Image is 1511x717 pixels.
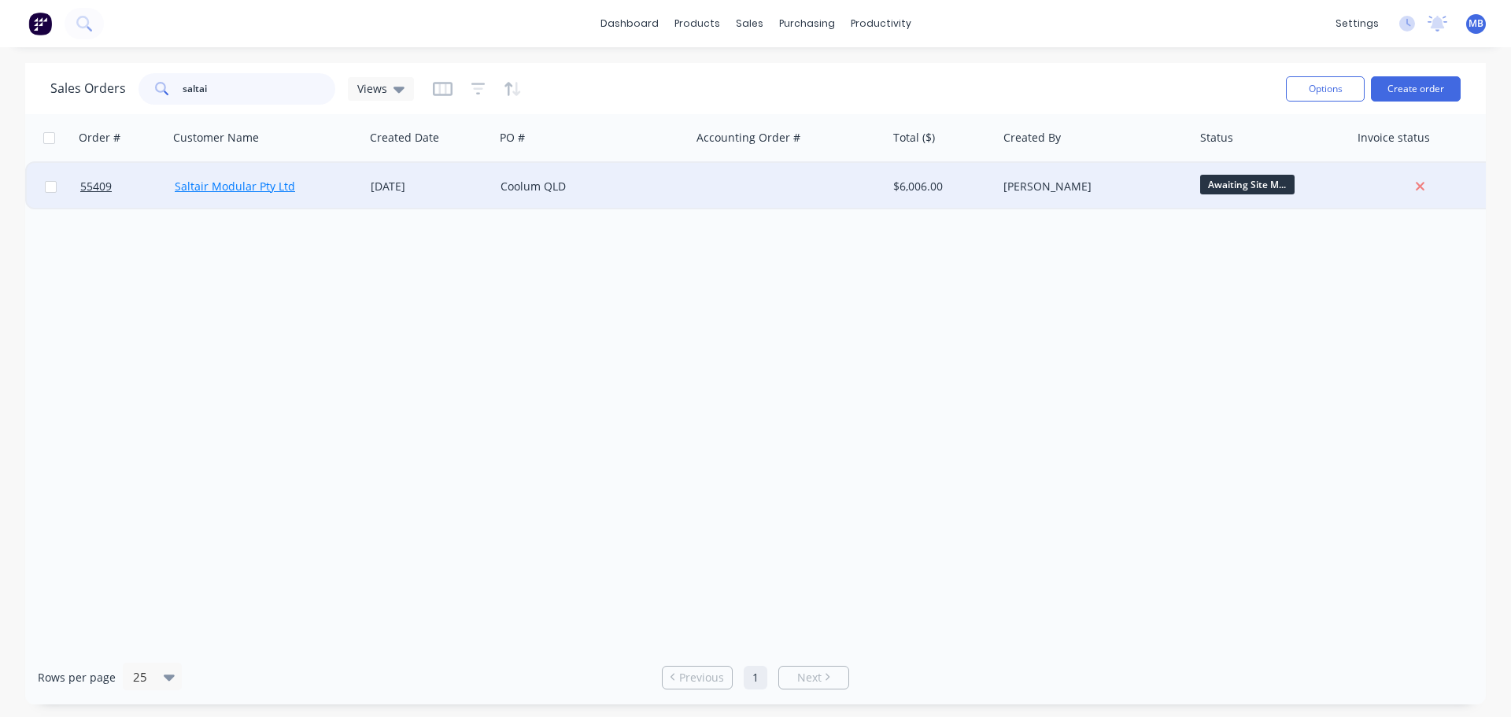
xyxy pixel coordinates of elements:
div: Created Date [370,130,439,146]
div: Accounting Order # [696,130,800,146]
a: dashboard [593,12,667,35]
span: Rows per page [38,670,116,686]
a: Saltair Modular Pty Ltd [175,179,295,194]
div: Customer Name [173,130,259,146]
div: PO # [500,130,525,146]
span: Next [797,670,822,686]
div: products [667,12,728,35]
button: Options [1286,76,1365,102]
div: [PERSON_NAME] [1003,179,1178,194]
div: productivity [843,12,919,35]
div: [DATE] [371,179,488,194]
div: Invoice status [1358,130,1430,146]
a: Previous page [663,670,732,686]
h1: Sales Orders [50,81,126,96]
a: Page 1 is your current page [744,666,767,689]
span: Views [357,80,387,97]
div: Created By [1003,130,1061,146]
button: Create order [1371,76,1461,102]
img: Factory [28,12,52,35]
input: Search... [183,73,336,105]
div: Total ($) [893,130,935,146]
a: 55409 [80,163,175,210]
div: Order # [79,130,120,146]
a: Next page [779,670,848,686]
span: 55409 [80,179,112,194]
span: Previous [679,670,724,686]
div: Status [1200,130,1233,146]
div: $6,006.00 [893,179,986,194]
span: Awaiting Site M... [1200,175,1295,194]
div: sales [728,12,771,35]
div: Coolum QLD [501,179,675,194]
ul: Pagination [656,666,855,689]
span: MB [1469,17,1483,31]
div: purchasing [771,12,843,35]
div: settings [1328,12,1387,35]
